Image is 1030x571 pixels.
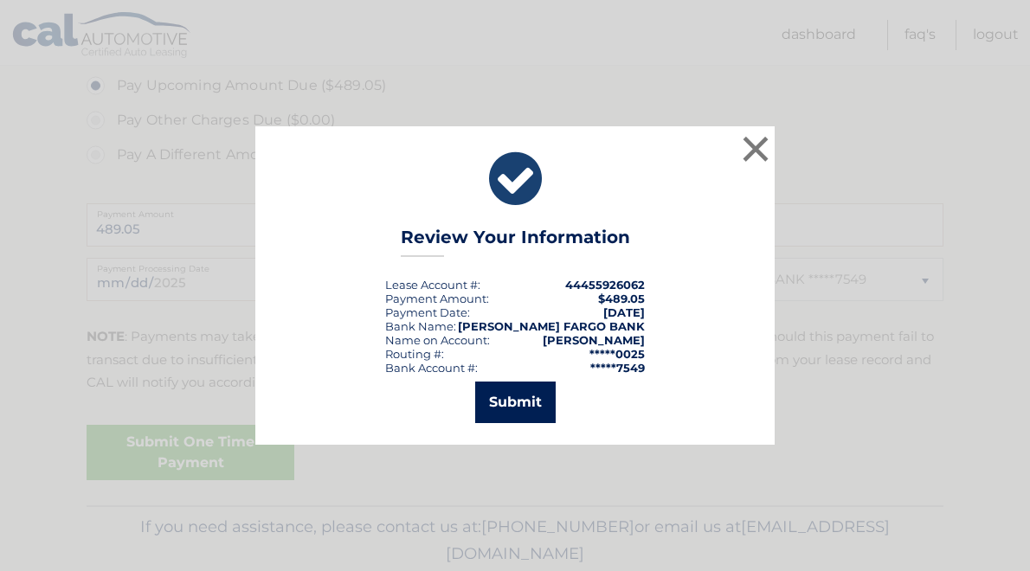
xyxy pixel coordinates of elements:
[385,305,467,319] span: Payment Date
[385,278,480,292] div: Lease Account #:
[385,292,489,305] div: Payment Amount:
[385,305,470,319] div: :
[385,347,444,361] div: Routing #:
[565,278,645,292] strong: 44455926062
[385,319,456,333] div: Bank Name:
[475,382,556,423] button: Submit
[385,333,490,347] div: Name on Account:
[458,319,645,333] strong: [PERSON_NAME] FARGO BANK
[738,132,773,166] button: ×
[543,333,645,347] strong: [PERSON_NAME]
[385,361,478,375] div: Bank Account #:
[603,305,645,319] span: [DATE]
[401,227,630,257] h3: Review Your Information
[598,292,645,305] span: $489.05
